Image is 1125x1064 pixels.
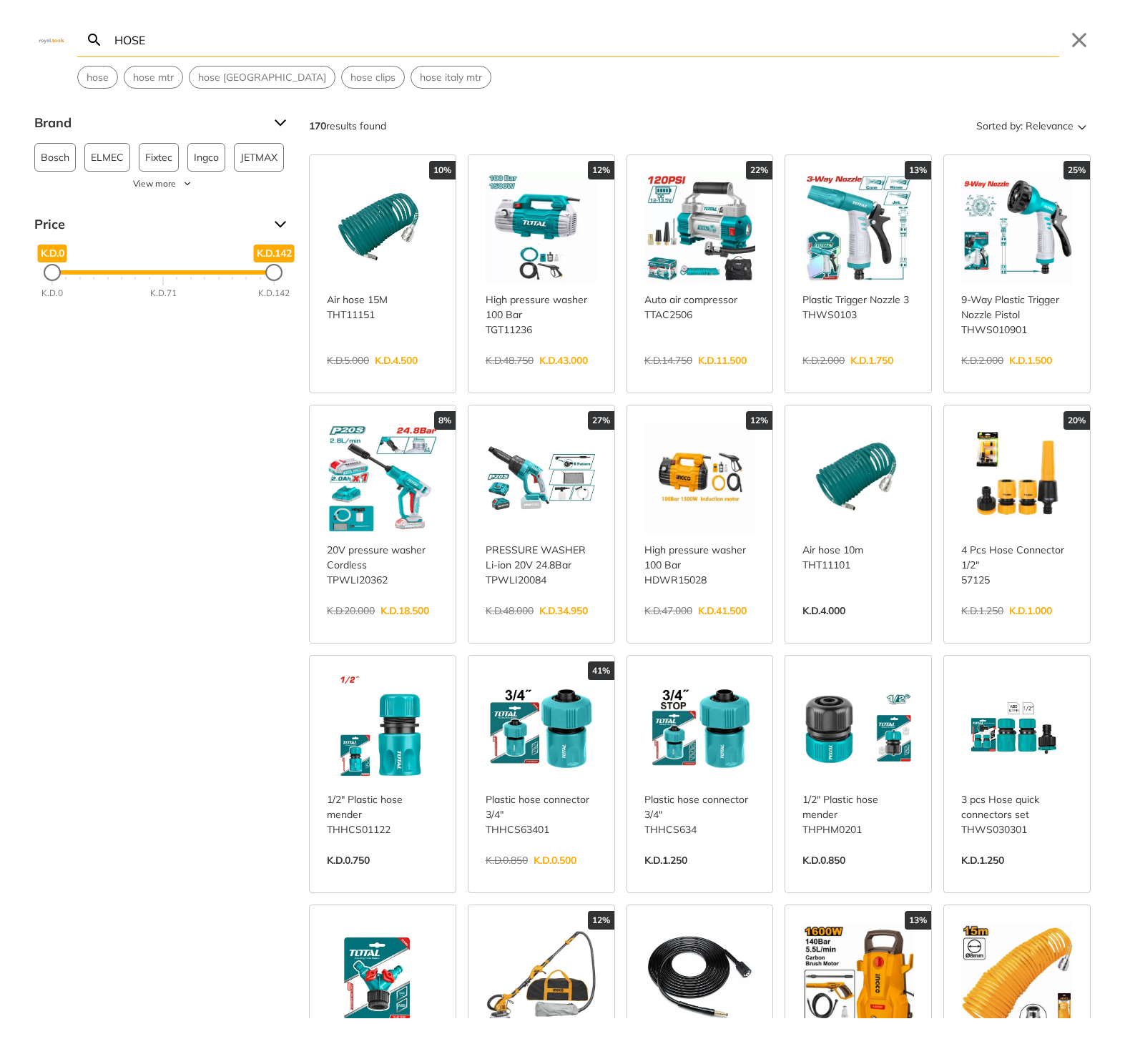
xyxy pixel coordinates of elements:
div: K.D.142 [258,287,290,300]
div: Suggestion: hose italy [189,66,335,89]
span: Relevance [1026,114,1074,137]
button: Close [1068,29,1091,51]
div: 22% [746,161,772,179]
button: View more [34,177,292,190]
div: 27% [588,411,614,430]
span: Brand [34,112,263,134]
span: hose [GEOGRAPHIC_DATA] [198,70,326,85]
div: Suggestion: hose italy mtr [411,66,491,89]
div: results found [309,114,386,137]
span: hose mtr [133,70,174,85]
div: 12% [588,161,614,179]
div: Minimum Price [44,264,61,281]
div: 41% [588,661,614,680]
button: Select suggestion: hose clips [342,66,404,88]
div: Maximum Price [265,264,283,281]
span: JETMAX [240,144,277,171]
span: hose italy mtr [420,70,482,85]
span: View more [133,177,176,190]
span: hose clips [350,70,396,85]
span: hose [87,70,109,85]
button: JETMAX [234,143,284,172]
div: 10% [429,161,456,179]
button: Select suggestion: hose italy mtr [411,66,491,88]
button: Fixtec [139,143,179,172]
div: K.D.71 [150,287,177,300]
span: Price [34,213,263,236]
span: Ingco [194,144,219,171]
input: Search… [112,23,1059,56]
div: 8% [434,411,456,430]
div: 25% [1063,161,1090,179]
div: 13% [905,161,931,179]
strong: 170 [309,119,326,132]
div: 12% [588,911,614,930]
span: Bosch [41,144,69,171]
div: 13% [905,911,931,930]
div: 12% [746,411,772,430]
button: Select suggestion: hose italy [190,66,335,88]
div: K.D.0 [41,287,63,300]
button: Select suggestion: hose mtr [124,66,182,88]
button: Bosch [34,143,76,172]
span: Fixtec [145,144,172,171]
div: Suggestion: hose [77,66,118,89]
span: ELMEC [91,144,124,171]
button: Sorted by:Relevance Sort [973,114,1091,137]
button: Select suggestion: hose [78,66,117,88]
div: 20% [1063,411,1090,430]
svg: Search [86,31,103,49]
div: Suggestion: hose clips [341,66,405,89]
svg: Sort [1074,117,1091,134]
img: Close [34,36,69,43]
button: Ingco [187,143,225,172]
div: Suggestion: hose mtr [124,66,183,89]
button: ELMEC [84,143,130,172]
